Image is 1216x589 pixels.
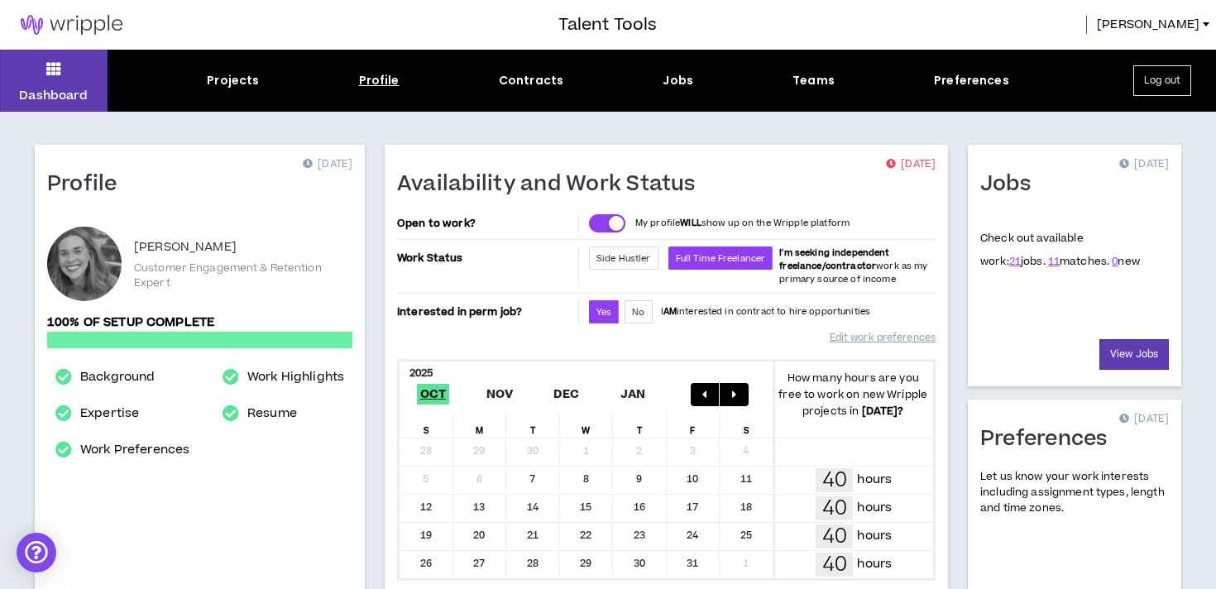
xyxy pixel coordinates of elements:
div: Jobs [663,72,693,89]
p: [PERSON_NAME] [134,237,237,257]
b: [DATE] ? [862,404,904,419]
span: work as my primary source of income [779,247,927,285]
b: 2025 [409,366,433,381]
a: 0 [1112,254,1118,269]
p: [DATE] [303,156,352,173]
span: No [632,306,644,318]
p: I interested in contract to hire opportunities [661,305,871,318]
p: Work Status [397,247,575,270]
h3: Talent Tools [558,12,657,37]
div: Olivia B. [47,227,122,301]
a: 11 [1048,254,1060,269]
p: Dashboard [19,87,88,104]
p: Open to work? [397,217,575,230]
strong: WILL [680,217,701,229]
p: [DATE] [1119,411,1169,428]
h1: Preferences [980,426,1120,453]
span: matches. [1048,254,1109,269]
p: Let us know your work interests including assignment types, length and time zones. [980,469,1169,517]
div: Projects [207,72,259,89]
p: hours [857,555,892,573]
p: Check out available work: [980,231,1140,269]
div: Open Intercom Messenger [17,533,56,572]
span: Side Hustler [596,252,651,265]
h1: Jobs [980,171,1043,198]
p: hours [857,499,892,517]
div: T [506,413,560,438]
p: hours [857,471,892,489]
span: Dec [550,384,583,405]
div: Profile [359,72,400,89]
p: My profile show up on the Wripple platform [635,217,850,230]
a: Work Preferences [80,440,189,460]
a: View Jobs [1099,339,1169,370]
button: Log out [1133,65,1191,96]
h1: Availability and Work Status [397,171,708,198]
p: Customer Engagement & Retention Expert [134,261,352,290]
p: 100% of setup complete [47,314,352,332]
b: I'm seeking independent freelance/contractor [779,247,889,272]
span: new [1112,254,1140,269]
a: Resume [247,404,297,424]
a: Expertise [80,404,139,424]
div: F [667,413,721,438]
a: Edit work preferences [830,323,936,352]
div: W [560,413,614,438]
div: T [613,413,667,438]
strong: AM [663,305,677,318]
span: [PERSON_NAME] [1097,16,1199,34]
span: Nov [483,384,517,405]
a: Background [80,367,155,387]
span: Yes [596,306,611,318]
div: M [453,413,507,438]
div: S [400,413,453,438]
span: jobs. [1009,254,1046,269]
p: hours [857,527,892,545]
a: 21 [1009,254,1021,269]
span: Jan [617,384,649,405]
span: Oct [417,384,450,405]
p: [DATE] [1119,156,1169,173]
p: Interested in perm job? [397,300,575,323]
div: Preferences [934,72,1009,89]
div: S [720,413,773,438]
p: [DATE] [886,156,936,173]
h1: Profile [47,171,130,198]
p: How many hours are you free to work on new Wripple projects in [773,370,934,419]
div: Teams [792,72,835,89]
div: Contracts [499,72,563,89]
a: Work Highlights [247,367,344,387]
